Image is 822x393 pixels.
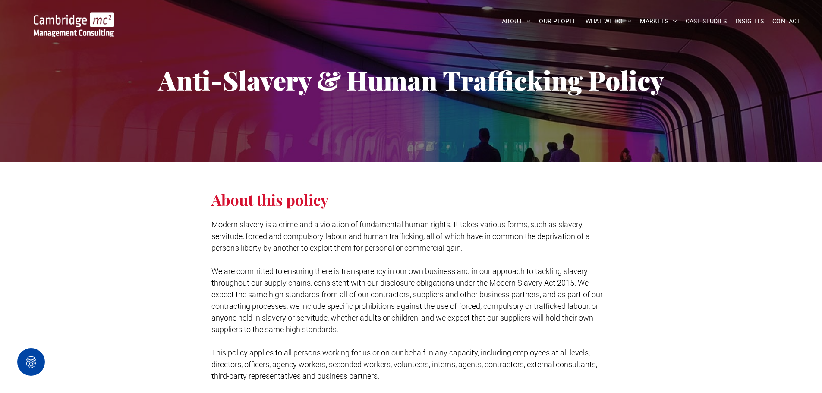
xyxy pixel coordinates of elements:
[581,15,636,28] a: WHAT WE DO
[636,15,681,28] a: MARKETS
[211,267,603,334] span: We are committed to ensuring there is transparency in our own business and in our approach to tac...
[768,15,805,28] a: CONTACT
[211,220,590,252] span: Modern slavery is a crime and a violation of fundamental human rights. It takes various forms, su...
[681,15,731,28] a: CASE STUDIES
[535,15,581,28] a: OUR PEOPLE
[211,189,328,210] span: About this policy
[731,15,768,28] a: INSIGHTS
[498,15,535,28] a: ABOUT
[158,63,664,97] strong: Anti-Slavery & Human Trafficking Policy
[34,12,114,37] img: Go to Homepage
[211,348,597,380] span: This policy applies to all persons working for us or on our behalf in any capacity, including emp...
